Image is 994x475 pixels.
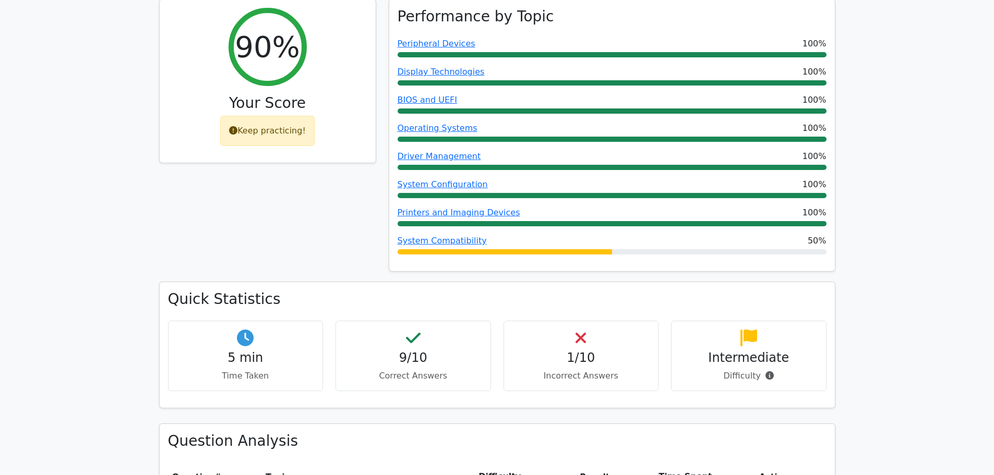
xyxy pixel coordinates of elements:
[398,39,475,48] a: Peripheral Devices
[235,29,300,64] h2: 90%
[803,66,827,78] span: 100%
[398,67,485,77] a: Display Technologies
[398,208,520,217] a: Printers and Imaging Devices
[680,370,818,382] p: Difficulty
[512,370,650,382] p: Incorrect Answers
[803,94,827,106] span: 100%
[398,8,554,26] h3: Performance by Topic
[803,38,827,50] span: 100%
[168,290,827,308] h3: Quick Statistics
[168,94,367,112] h3: Your Score
[177,350,315,366] h4: 5 min
[398,151,481,161] a: Driver Management
[398,179,488,189] a: System Configuration
[803,122,827,135] span: 100%
[344,370,482,382] p: Correct Answers
[177,370,315,382] p: Time Taken
[512,350,650,366] h4: 1/10
[803,150,827,163] span: 100%
[680,350,818,366] h4: Intermediate
[398,123,477,133] a: Operating Systems
[220,116,315,146] div: Keep practicing!
[168,432,827,450] h3: Question Analysis
[398,236,487,246] a: System Compatibility
[803,206,827,219] span: 100%
[398,95,457,105] a: BIOS and UEFI
[803,178,827,191] span: 100%
[344,350,482,366] h4: 9/10
[808,235,827,247] span: 50%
